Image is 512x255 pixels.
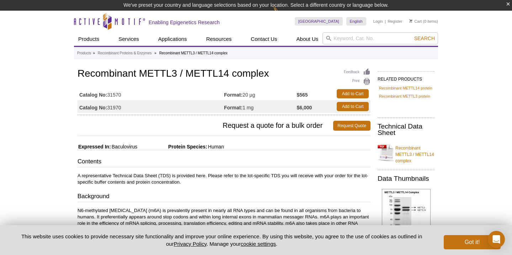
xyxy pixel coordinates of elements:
li: » [93,51,95,55]
span: Request a quote for a bulk order [78,121,333,131]
a: Products [74,32,103,46]
td: 20 µg [224,87,297,100]
a: English [346,17,366,26]
h2: Data Thumbnails [378,175,434,182]
li: » [154,51,156,55]
a: Add to Cart [337,102,369,111]
li: Recombinant METTL3 / METTL14 complex [159,51,228,55]
a: About Us [292,32,323,46]
p: A representative Technical Data Sheet (TDS) is provided here. Please refer to the lot-specific TD... [78,173,370,185]
a: Register [388,19,402,24]
h2: RELATED PRODUCTS [378,71,434,84]
a: Products [77,50,91,56]
a: Recombinant Proteins & Enzymes [98,50,152,56]
li: (0 items) [409,17,438,26]
td: 31570 [78,87,224,100]
strong: Format: [224,104,242,111]
td: 1 mg [224,100,297,113]
p: This website uses cookies to provide necessary site functionality and improve your online experie... [11,233,432,248]
h2: Technical Data Sheet [378,123,434,136]
a: Applications [154,32,191,46]
strong: Catalog No: [79,92,107,98]
div: Open Intercom Messenger [488,231,505,248]
a: Login [373,19,383,24]
h1: Recombinant METTL3 / METTL14 complex [78,68,370,80]
button: Got it! [444,235,501,249]
a: Services [114,32,143,46]
strong: $6,000 [297,104,312,111]
h3: Background [78,192,370,202]
img: Your Cart [409,19,412,23]
a: Contact Us [246,32,281,46]
a: Recombinant METTL3 protein [379,93,430,99]
a: Request Quote [333,121,370,131]
a: Print [344,78,370,86]
button: cookie settings [241,241,276,247]
td: 31970 [78,100,224,113]
img: Recombinant METTL3 / METTL14 complex. [382,189,431,244]
a: [GEOGRAPHIC_DATA] [295,17,343,26]
a: Recombinant METTL14 protein [379,85,432,91]
a: Resources [202,32,236,46]
a: Cart [409,19,422,24]
a: Privacy Policy [174,241,207,247]
span: Expressed In: [78,144,111,150]
button: Search [412,35,437,42]
h3: Contents [78,157,370,167]
img: Change Here [273,5,292,22]
a: Feedback [344,68,370,76]
li: | [385,17,386,26]
strong: $565 [297,92,308,98]
span: Search [414,36,435,41]
span: Protein Species: [139,144,207,150]
a: Recombinant METTL3 / METTL14 complex [378,141,434,164]
span: Human [207,144,224,150]
input: Keyword, Cat. No. [322,32,438,44]
strong: Format: [224,92,242,98]
h2: Enabling Epigenetics Research [149,19,220,26]
a: Add to Cart [337,89,369,98]
strong: Catalog No: [79,104,107,111]
span: Baculovirus [111,144,137,150]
